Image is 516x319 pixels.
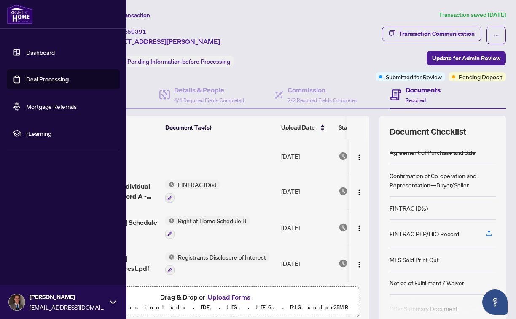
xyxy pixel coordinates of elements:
div: FINTRAC ID(s) [390,203,428,213]
img: Logo [356,154,363,161]
img: Document Status [339,151,348,161]
img: Document Status [339,223,348,232]
div: Confirmation of Co-operation and Representation—Buyer/Seller [390,171,496,189]
span: 2/2 Required Fields Completed [288,97,357,103]
h4: Commission [288,85,357,95]
a: Mortgage Referrals [26,103,77,110]
span: Upload Date [281,123,315,132]
div: FINTRAC PEP/HIO Record [390,229,459,238]
span: Pending Information before Processing [127,58,230,65]
button: Logo [352,149,366,163]
span: 50391 [127,28,146,35]
td: [DATE] [278,139,335,173]
button: Open asap [482,289,508,315]
th: Status [335,116,407,139]
span: Update for Admin Review [432,51,500,65]
span: [STREET_ADDRESS][PERSON_NAME] [105,36,220,46]
span: Required [406,97,426,103]
span: Drag & Drop orUpload FormsSupported files include .PDF, .JPG, .JPEG, .PNG under25MB [54,287,359,318]
th: Upload Date [278,116,335,139]
button: Transaction Communication [382,27,481,41]
div: Status: [105,56,234,67]
span: Right at Home Schedule B [175,216,250,225]
h4: Details & People [174,85,244,95]
td: [DATE] [278,246,335,282]
img: Status Icon [165,216,175,225]
h4: Documents [406,85,441,95]
span: rLearning [26,129,114,138]
p: Supported files include .PDF, .JPG, .JPEG, .PNG under 25 MB [59,303,354,313]
img: Document Status [339,259,348,268]
button: Upload Forms [205,292,253,303]
img: Logo [356,189,363,196]
span: Drag & Drop or [160,292,253,303]
button: Status IconFINTRAC ID(s) [165,180,220,203]
button: Update for Admin Review [427,51,506,65]
a: Deal Processing [26,76,69,83]
div: Agreement of Purchase and Sale [390,148,476,157]
span: ellipsis [493,32,499,38]
span: [EMAIL_ADDRESS][DOMAIN_NAME] [30,303,105,312]
span: [PERSON_NAME] [30,292,105,302]
span: 4/4 Required Fields Completed [174,97,244,103]
button: Status IconRegistrants Disclosure of Interest [165,252,269,275]
th: Document Tag(s) [162,116,278,139]
img: Document Status [339,187,348,196]
button: Logo [352,184,366,198]
span: Registrants Disclosure of Interest [175,252,269,262]
td: [DATE] [278,281,335,318]
td: [DATE] [278,209,335,246]
img: Status Icon [165,180,175,189]
img: Profile Icon [9,294,25,310]
img: logo [7,4,33,24]
button: Status IconRight at Home Schedule B [165,216,250,239]
td: [DATE] [278,173,335,209]
span: Document Checklist [390,126,466,138]
a: Dashboard [26,49,55,56]
span: FINTRAC ID(s) [175,180,220,189]
div: Notice of Fulfillment / Waiver [390,278,464,287]
img: Logo [356,261,363,268]
span: Pending Deposit [459,72,503,81]
img: Logo [356,225,363,232]
img: Status Icon [165,252,175,262]
span: View Transaction [105,11,150,19]
div: Transaction Communication [399,27,475,41]
button: Logo [352,221,366,234]
article: Transaction saved [DATE] [439,10,506,20]
span: Status [339,123,356,132]
button: Logo [352,257,366,270]
div: MLS Sold Print Out [390,255,439,264]
span: Submitted for Review [386,72,442,81]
